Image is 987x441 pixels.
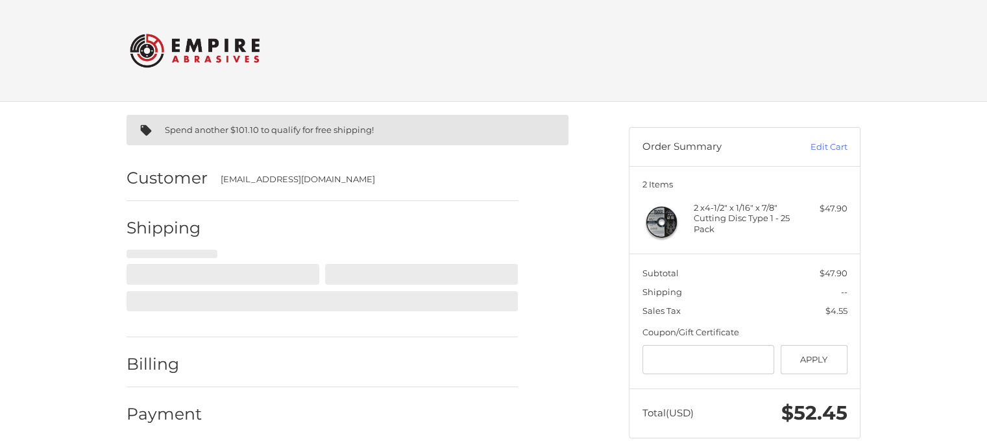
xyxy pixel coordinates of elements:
[825,305,847,316] span: $4.55
[130,25,260,76] img: Empire Abrasives
[221,173,506,186] div: [EMAIL_ADDRESS][DOMAIN_NAME]
[642,407,694,419] span: Total (USD)
[127,218,202,238] h2: Shipping
[642,268,679,278] span: Subtotal
[127,404,202,424] h2: Payment
[782,141,847,154] a: Edit Cart
[642,287,682,297] span: Shipping
[642,345,775,374] input: Gift Certificate or Coupon Code
[642,305,681,316] span: Sales Tax
[127,168,208,188] h2: Customer
[796,202,847,215] div: $47.90
[820,268,847,278] span: $47.90
[781,345,847,374] button: Apply
[642,141,782,154] h3: Order Summary
[127,354,202,374] h2: Billing
[165,125,374,135] span: Spend another $101.10 to qualify for free shipping!
[642,179,847,189] h3: 2 Items
[781,401,847,425] span: $52.45
[642,326,847,339] div: Coupon/Gift Certificate
[841,287,847,297] span: --
[694,202,793,234] h4: 2 x 4-1/2" x 1/16" x 7/8" Cutting Disc Type 1 - 25 Pack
